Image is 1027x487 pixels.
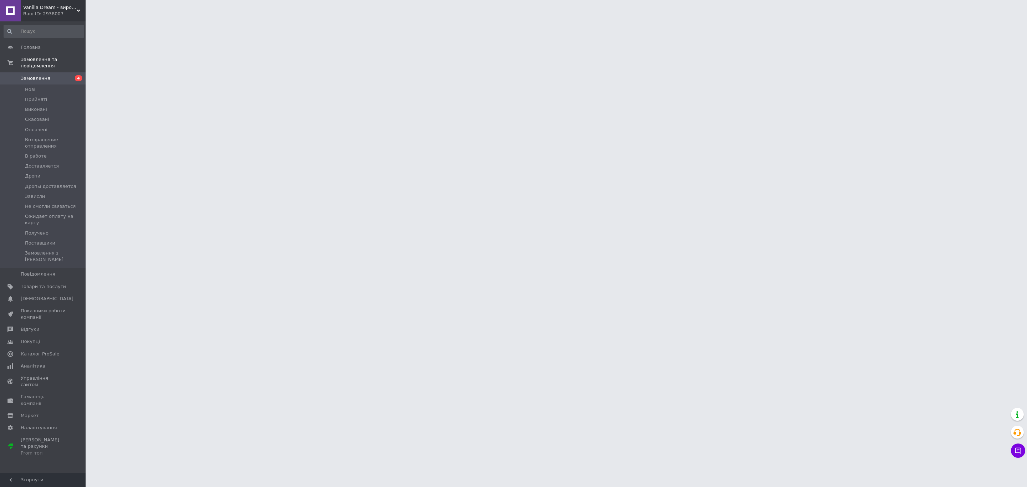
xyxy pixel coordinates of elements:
span: Каталог ProSale [21,351,59,357]
span: Відгуки [21,326,39,333]
span: 4 [75,75,82,81]
span: Скасовані [25,116,49,123]
span: Покупці [21,338,40,345]
div: Ваш ID: 2938007 [23,11,86,17]
span: Поставщики [25,240,55,246]
span: [DEMOGRAPHIC_DATA] [21,296,73,302]
span: Показники роботи компанії [21,308,66,321]
span: Дропы доставляется [25,183,76,190]
span: Возвращение отправления [25,137,83,149]
span: Получено [25,230,48,236]
span: Замовлення з [PERSON_NAME] [25,250,83,263]
span: Оплачені [25,127,47,133]
span: Нові [25,86,35,93]
span: Налаштування [21,425,57,431]
button: Чат з покупцем [1011,444,1025,458]
span: [PERSON_NAME] та рахунки [21,437,66,456]
span: Доставляется [25,163,59,169]
span: Ожидает оплату на карту [25,213,83,226]
input: Пошук [4,25,84,38]
span: Дропи [25,173,40,179]
span: Управління сайтом [21,375,66,388]
span: Замовлення [21,75,50,82]
span: Повідомлення [21,271,55,277]
span: Маркет [21,412,39,419]
span: Зависли [25,193,45,200]
span: Головна [21,44,41,51]
span: Гаманець компанії [21,394,66,406]
span: Vanilla Dream - виробник меблів, домашнього текстилю та комфорту [23,4,77,11]
span: Прийняті [25,96,47,103]
span: Замовлення та повідомлення [21,56,86,69]
span: Товари та послуги [21,283,66,290]
span: Не смогли связаться [25,203,76,210]
span: Аналітика [21,363,45,369]
span: В работе [25,153,47,159]
span: Виконані [25,106,47,113]
div: Prom топ [21,450,66,456]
